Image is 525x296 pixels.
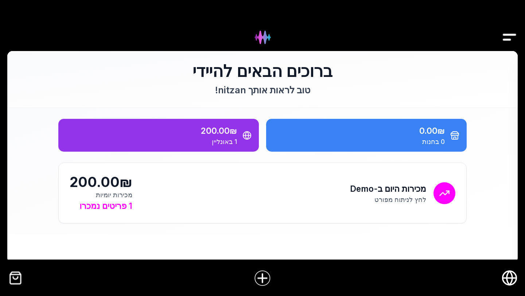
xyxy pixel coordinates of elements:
[501,23,518,51] img: Drawer
[501,17,518,34] button: Drawer
[70,174,132,190] div: 200.00₪
[58,62,467,80] h1: ברוכים הבאים להיידי
[66,137,237,146] div: 1 באונליין
[70,190,132,199] div: מכירות יומיות
[215,85,310,96] span: טוב לראות אותך nitzan !
[350,182,426,195] h2: מכירות היום ב-Demo
[249,23,277,51] img: Hydee Logo
[501,270,518,286] a: חנות אונליין
[66,124,237,137] div: 200.00₪
[273,124,445,137] div: 0.00₪
[350,195,426,204] p: לחץ לניתוח מפורט
[273,137,445,146] div: 0 בחנות
[70,199,132,212] div: 1 פריטים נמכרו
[248,264,277,292] a: הוסף פריט
[254,269,271,287] img: הוסף פריט
[7,270,24,286] img: קופה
